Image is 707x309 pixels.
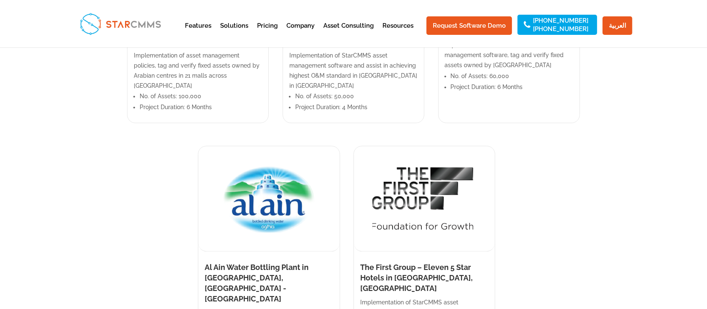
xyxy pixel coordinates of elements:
[295,91,418,102] li: No. of Assets: 50,000
[140,91,262,102] li: No. of Assets: 100,000
[76,9,164,38] img: StarCMMS
[257,23,278,43] a: Pricing
[382,23,413,43] a: Resources
[198,146,339,251] img: Al Ain Water Bottling Plant in Al Ain, Abu Dhabi - UAE
[220,23,248,43] a: Solutions
[533,18,588,24] a: [PHONE_NUMBER]
[603,16,632,35] a: العربية
[205,262,333,308] h1: Al Ain Water Bottling Plant in [GEOGRAPHIC_DATA], [GEOGRAPHIC_DATA] - [GEOGRAPHIC_DATA]
[286,23,315,43] a: Company
[323,23,374,43] a: Asset Consulting
[451,71,573,81] li: No. of Assets: 60,000
[533,26,588,32] a: [PHONE_NUMBER]
[295,102,418,113] li: Project Duration: 4 Months
[185,23,211,43] a: Features
[140,102,262,113] li: Project Duration: 6 Months
[451,81,573,92] li: Project Duration: 6 Months
[354,146,495,251] img: The First Group – Eleven 5 Star Hotels in Dubai, UAE
[360,262,489,298] h1: The First Group – Eleven 5 Star Hotels in [GEOGRAPHIC_DATA], [GEOGRAPHIC_DATA]
[426,16,512,35] a: Request Software Demo
[289,51,418,91] p: Implementation of StarCMMS asset management software and assist in achieving highest O&M standard...
[134,51,262,91] p: Implementation of asset management policies, tag and verify fixed assets owned by Arabian centres...
[445,40,573,70] p: Implementation of StarCMMS asset management software, tag and verify fixed assets owned by [GEOGR...
[665,269,707,309] iframe: Chat Widget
